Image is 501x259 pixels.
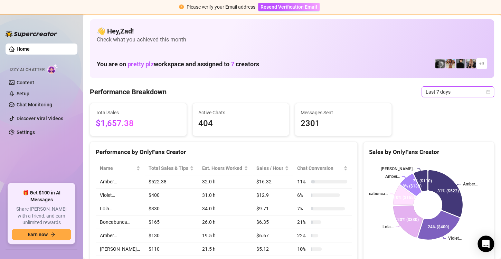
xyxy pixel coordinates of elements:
td: 34.0 h [198,202,252,215]
td: $16.32 [252,175,293,189]
td: $130 [144,229,198,242]
td: 32.0 h [198,175,252,189]
td: Amber… [96,229,144,242]
td: 21.5 h [198,242,252,256]
span: Resend Verification Email [261,4,317,10]
img: AI Chatter [47,64,58,74]
td: $522.38 [144,175,198,189]
text: Lola… [382,224,394,229]
span: Sales / Hour [256,164,283,172]
span: Active Chats [198,109,284,116]
span: 10 % [297,245,308,253]
span: Share [PERSON_NAME] with a friend, and earn unlimited rewards [12,206,71,226]
a: Setup [17,91,29,96]
td: $5.12 [252,242,293,256]
img: Amber [445,59,455,68]
td: 31.0 h [198,189,252,202]
img: Amber [435,59,445,68]
span: Total Sales [96,109,181,116]
span: Izzy AI Chatter [10,67,45,73]
div: Sales by OnlyFans Creator [369,147,488,157]
span: 21 % [297,218,308,226]
td: 26.0 h [198,215,252,229]
a: Content [17,80,34,85]
td: Violet… [96,189,144,202]
span: Messages Sent [301,109,386,116]
div: Est. Hours Worked [202,164,243,172]
h1: You are on workspace and assigned to creators [97,60,259,68]
span: 7 [231,60,234,68]
text: Amber… [385,174,399,179]
td: $330 [144,202,198,215]
th: Name [96,162,144,175]
h4: Performance Breakdown [90,87,167,97]
td: Boncabunca… [96,215,144,229]
span: 7 % [297,205,308,212]
td: 19.5 h [198,229,252,242]
span: Name [100,164,135,172]
span: Check what you achieved this month [97,36,487,44]
td: Amber… [96,175,144,189]
td: $6.67 [252,229,293,242]
button: Resend Verification Email [258,3,320,11]
td: $110 [144,242,198,256]
text: Amber… [463,182,477,186]
td: [PERSON_NAME]… [96,242,144,256]
button: Earn nowarrow-right [12,229,71,240]
td: $400 [144,189,198,202]
span: pretty plz [127,60,154,68]
span: calendar [486,90,490,94]
div: Open Intercom Messenger [478,236,494,252]
div: Performance by OnlyFans Creator [96,147,352,157]
text: Violet… [448,236,461,241]
span: 6 % [297,191,308,199]
span: arrow-right [50,232,55,237]
span: 11 % [297,178,308,185]
a: Discover Viral Videos [17,116,63,121]
img: Camille [456,59,465,68]
span: Earn now [28,232,48,237]
span: 22 % [297,232,308,239]
span: + 3 [479,60,484,67]
h4: 👋 Hey, Zad ! [97,26,487,36]
text: Boncabunca… [361,191,388,196]
th: Sales / Hour [252,162,293,175]
th: Chat Conversion [293,162,352,175]
span: 🎁 Get $100 in AI Messages [12,190,71,203]
td: $165 [144,215,198,229]
div: Please verify your Email address [187,3,255,11]
span: Chat Conversion [297,164,342,172]
a: Settings [17,129,35,135]
span: 404 [198,117,284,130]
span: 2301 [301,117,386,130]
td: $9.71 [252,202,293,215]
text: [PERSON_NAME]… [380,166,415,171]
span: Last 7 days [426,87,490,97]
a: Home [17,46,30,52]
th: Total Sales & Tips [144,162,198,175]
img: Violet [466,59,476,68]
a: Chat Monitoring [17,102,52,107]
td: Lola… [96,202,144,215]
td: $12.9 [252,189,293,202]
span: exclamation-circle [179,4,184,9]
span: $1,657.38 [96,117,181,130]
span: Total Sales & Tips [149,164,189,172]
td: $6.35 [252,215,293,229]
img: logo-BBDzfeDw.svg [6,30,57,37]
